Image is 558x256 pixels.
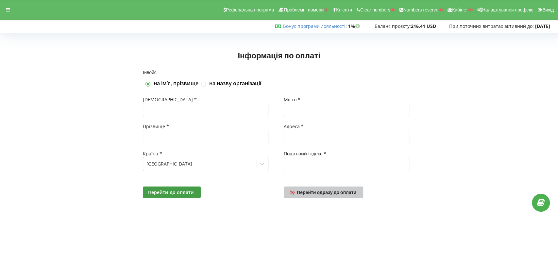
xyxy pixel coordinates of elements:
a: Бонус програми лояльності [283,23,346,29]
span: Інвойс [143,69,157,75]
button: Перейти до оплати [143,187,201,198]
span: Прізвище * [143,123,169,129]
strong: [DATE] [535,23,550,29]
span: Перейти одразу до оплати [297,189,356,195]
strong: 216,41 USD [411,23,436,29]
span: Країна * [143,150,162,157]
span: При поточних витратах активний до: [449,23,534,29]
span: : [283,23,347,29]
span: Поштовий індекс * [284,150,326,157]
span: Проблемні номери [284,7,324,12]
span: [DEMOGRAPHIC_DATA] * [143,96,197,103]
span: Реферальна програма [226,7,274,12]
span: Налаштування профілю [482,7,533,12]
span: Numbers reserve [403,7,438,12]
span: Clear numbers [360,7,390,12]
strong: 1% [348,23,362,29]
span: Клієнти [336,7,352,12]
span: Кабінет [452,7,468,12]
label: на назву організації [209,80,261,87]
span: Баланс проєкту: [375,23,411,29]
span: Перейти до оплати [148,189,194,195]
label: на імʼя, прізвище [154,80,198,87]
span: Місто * [284,96,300,103]
span: Інформація по оплаті [238,50,320,60]
a: Перейти одразу до оплати [284,187,364,198]
span: Вихід [542,7,554,12]
span: Адреса * [284,123,304,129]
